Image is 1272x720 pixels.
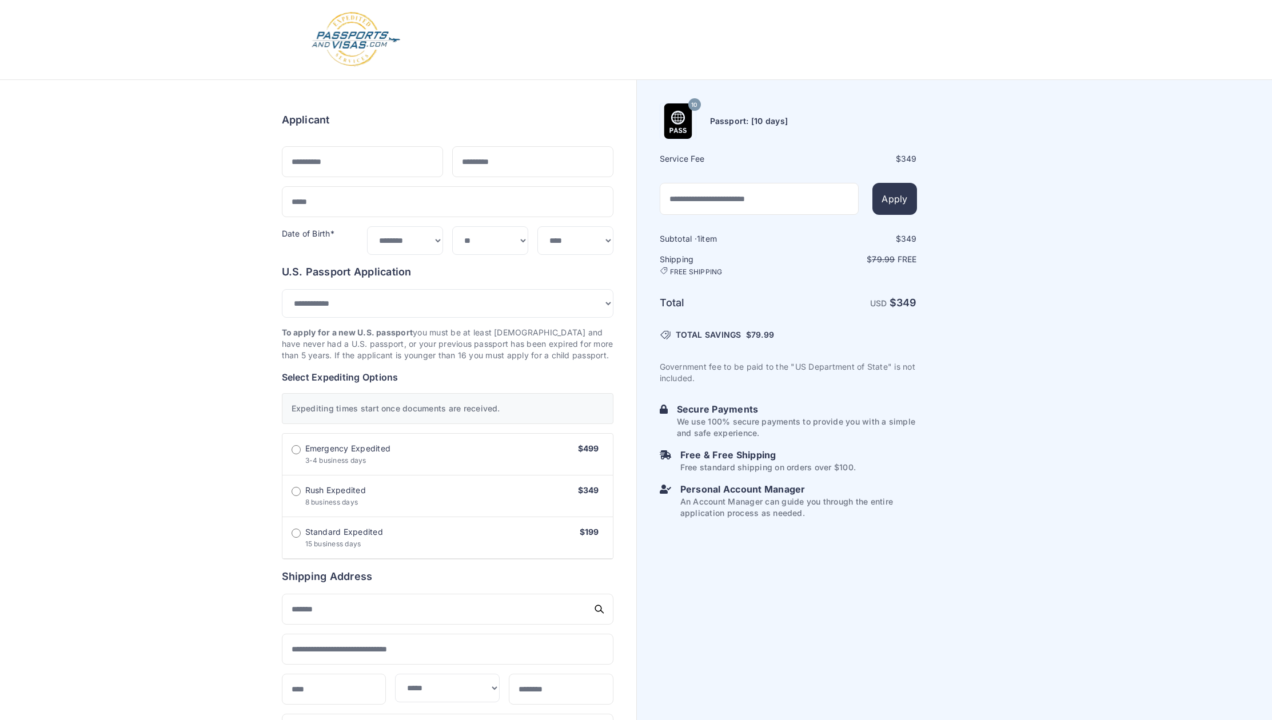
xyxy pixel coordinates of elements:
[677,402,917,416] h6: Secure Payments
[305,443,391,454] span: Emergency Expedited
[680,496,917,519] p: An Account Manager can guide you through the entire application process as needed.
[680,482,917,496] h6: Personal Account Manager
[691,98,697,113] span: 10
[282,229,334,238] label: Date of Birth*
[660,103,696,139] img: Product Name
[680,462,856,473] p: Free standard shipping on orders over $100.
[789,233,917,245] div: $
[677,416,917,439] p: We use 100% secure payments to provide you with a simple and safe experience.
[305,456,366,465] span: 3-4 business days
[660,254,787,277] h6: Shipping
[670,267,723,277] span: FREE SHIPPING
[680,448,856,462] h6: Free & Free Shipping
[282,370,613,384] h6: Select Expediting Options
[305,485,366,496] span: Rush Expedited
[660,153,787,165] h6: Service Fee
[282,569,613,585] h6: Shipping Address
[751,330,774,339] span: 79.99
[746,329,774,341] span: $
[305,526,383,538] span: Standard Expedited
[282,112,330,128] h6: Applicant
[310,11,401,68] img: Logo
[282,264,613,280] h6: U.S. Passport Application
[282,327,613,361] p: you must be at least [DEMOGRAPHIC_DATA] and have never had a U.S. passport, or your previous pass...
[282,327,413,337] strong: To apply for a new U.S. passport
[660,233,787,245] h6: Subtotal · item
[789,153,917,165] div: $
[580,527,599,537] span: $199
[676,329,741,341] span: TOTAL SAVINGS
[872,254,895,264] span: 79.99
[282,393,613,424] div: Expediting times start once documents are received.
[898,254,917,264] span: Free
[578,443,599,453] span: $499
[890,297,917,309] strong: $
[901,234,917,243] span: 349
[789,254,917,265] p: $
[710,115,788,127] h6: Passport: [10 days]
[870,298,887,308] span: USD
[901,154,917,163] span: 349
[578,485,599,495] span: $349
[305,498,358,506] span: 8 business days
[872,183,916,215] button: Apply
[305,539,361,548] span: 15 business days
[660,295,787,311] h6: Total
[896,297,917,309] span: 349
[697,234,700,243] span: 1
[660,361,917,384] p: Government fee to be paid to the "US Department of State" is not included.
